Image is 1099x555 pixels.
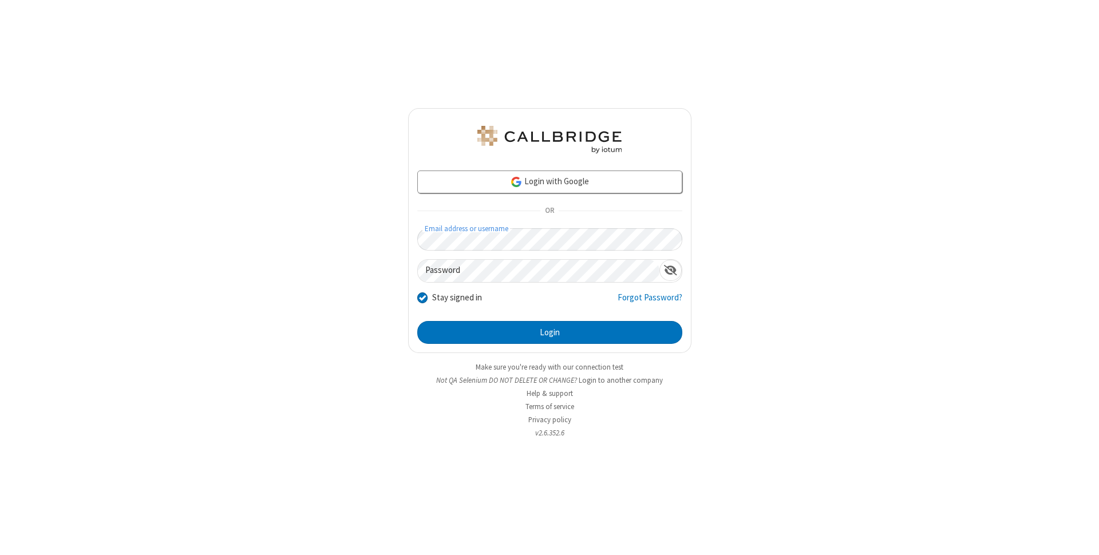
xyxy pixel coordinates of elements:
img: QA Selenium DO NOT DELETE OR CHANGE [475,126,624,153]
button: Login [417,321,682,344]
a: Forgot Password? [618,291,682,313]
li: Not QA Selenium DO NOT DELETE OR CHANGE? [408,375,691,386]
li: v2.6.352.6 [408,427,691,438]
a: Privacy policy [528,415,571,425]
input: Email address or username [417,228,682,251]
a: Make sure you're ready with our connection test [476,362,623,372]
a: Help & support [527,388,573,398]
input: Password [418,260,659,282]
div: Show password [659,260,682,281]
span: OR [540,203,559,219]
label: Stay signed in [432,291,482,304]
a: Login with Google [417,171,682,193]
img: google-icon.png [510,176,523,188]
a: Terms of service [525,402,574,411]
button: Login to another company [579,375,663,386]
